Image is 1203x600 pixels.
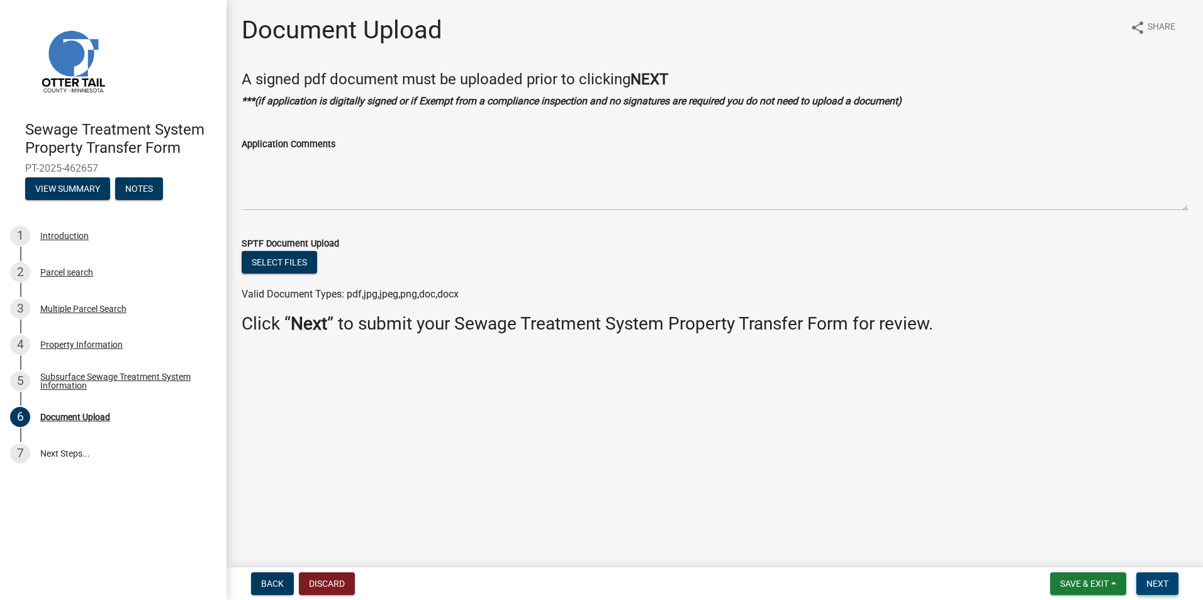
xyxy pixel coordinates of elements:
[242,15,442,45] h1: Document Upload
[242,70,1188,89] h4: A signed pdf document must be uploaded prior to clicking
[1060,579,1109,589] span: Save & Exit
[242,95,902,107] strong: ***(if application is digitally signed or if Exempt from a compliance inspection and no signature...
[1120,15,1185,40] button: shareShare
[25,162,201,174] span: PT-2025-462657
[25,184,110,194] wm-modal-confirm: Summary
[40,268,93,277] div: Parcel search
[1130,20,1145,35] i: share
[10,407,30,427] div: 6
[40,304,126,313] div: Multiple Parcel Search
[1136,572,1178,595] button: Next
[115,184,163,194] wm-modal-confirm: Notes
[40,340,123,349] div: Property Information
[242,140,335,149] label: Application Comments
[10,335,30,355] div: 4
[10,371,30,391] div: 5
[25,177,110,200] button: View Summary
[115,177,163,200] button: Notes
[242,240,339,248] label: SPTF Document Upload
[10,443,30,464] div: 7
[1146,579,1168,589] span: Next
[291,313,327,334] strong: Next
[299,572,355,595] button: Discard
[40,372,206,390] div: Subsurface Sewage Treatment System Information
[242,251,317,274] button: Select files
[10,226,30,246] div: 1
[1050,572,1126,595] button: Save & Exit
[242,313,1188,335] h3: Click “ ” to submit your Sewage Treatment System Property Transfer Form for review.
[40,413,110,421] div: Document Upload
[25,13,120,108] img: Otter Tail County, Minnesota
[630,70,668,88] strong: NEXT
[10,262,30,282] div: 2
[10,299,30,319] div: 3
[1148,20,1175,35] span: Share
[242,288,459,300] span: Valid Document Types: pdf,jpg,jpeg,png,doc,docx
[25,121,216,157] h4: Sewage Treatment System Property Transfer Form
[40,231,89,240] div: Introduction
[261,579,284,589] span: Back
[251,572,294,595] button: Back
